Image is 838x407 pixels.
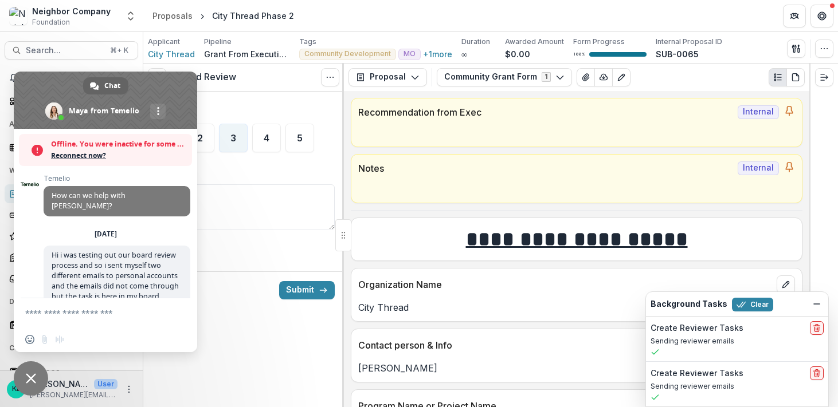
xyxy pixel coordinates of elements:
[148,7,197,24] a: Proposals
[358,105,733,119] p: Recommendation from Exec
[656,48,699,60] p: SUB-0065
[358,278,772,291] p: Organization Name
[423,49,452,59] button: +1more
[150,104,166,119] div: More channels
[5,184,138,203] a: Proposals
[23,365,129,377] div: Grantees
[9,167,122,175] span: Workflows
[297,133,303,143] span: 5
[12,385,21,393] div: Kerri Lopez-Howell
[5,339,138,357] button: Open Contacts
[230,133,236,143] span: 3
[9,7,28,25] img: Neighbor Company
[651,299,727,309] h2: Background Tasks
[351,154,802,203] a: NotesInternal
[95,231,117,238] div: [DATE]
[358,338,772,352] p: Contact person & Info
[204,48,290,60] p: Grant From Executive Director
[573,37,625,47] p: Form Progress
[810,5,833,27] button: Get Help
[9,120,122,128] span: Activity
[5,69,138,87] button: Notifications
[783,5,806,27] button: Partners
[810,297,824,311] button: Dismiss
[651,323,743,333] h2: Create Reviewer Tasks
[656,37,722,47] p: Internal Proposal ID
[732,298,773,311] button: Clear
[573,50,585,58] p: 100 %
[5,269,138,288] a: Grantee Reports
[651,381,824,392] p: Sending reviewer emails
[52,191,126,211] span: How can we help with [PERSON_NAME]?
[321,68,339,86] button: Options
[32,17,70,27] span: Foundation
[651,369,743,378] h2: Create Reviewer Tasks
[9,344,122,352] span: Contacts
[212,10,294,22] div: City Thread Phase 2
[358,301,795,314] p: City Thread
[769,68,787,86] button: Plaintext view
[404,50,416,58] span: MO
[51,150,186,161] span: Reconnect now?
[122,382,136,396] button: More
[358,161,733,175] p: Notes
[5,41,138,60] button: Search...
[32,5,111,17] div: Neighbor Company
[148,7,299,24] nav: breadcrumb
[30,378,89,390] p: [PERSON_NAME]
[461,48,467,60] p: ∞
[5,362,138,381] a: Grantees
[437,68,572,86] button: Community Grant Form1
[148,37,180,47] p: Applicant
[52,250,182,342] span: Hi i was testing out our board review process and so i sent myself two different emails to person...
[505,37,564,47] p: Awarded Amount
[44,175,190,183] span: Temelio
[358,361,795,375] p: [PERSON_NAME]
[94,379,118,389] p: User
[810,321,824,335] button: delete
[612,68,631,86] button: Edit as form
[348,68,427,86] button: Proposal
[83,77,128,94] div: Chat
[5,138,138,157] a: Tasks
[5,248,138,267] a: Payments
[25,308,160,318] textarea: Compose your message...
[5,315,138,334] a: Document Templates
[279,281,335,299] button: Submit
[5,206,138,224] a: Form Builder
[175,72,236,82] h3: Board Review
[651,336,824,346] p: Sending reviewer emails
[51,139,186,150] span: Offline. You were inactive for some time.
[299,37,316,47] p: Tags
[461,37,490,47] p: Duration
[9,298,122,306] span: Documents
[304,50,391,58] span: Community Development
[786,68,805,86] button: PDF view
[26,46,103,56] span: Search...
[30,390,118,400] p: [PERSON_NAME][EMAIL_ADDRESS][DOMAIN_NAME]
[104,77,120,94] span: Chat
[505,48,530,60] p: $0.00
[777,275,795,294] button: edit
[5,227,138,246] a: Reviewers
[5,161,138,180] button: Open Workflows
[577,68,595,86] button: View Attached Files
[123,5,139,27] button: Open entity switcher
[351,98,802,147] a: Recommendation from ExecInternal
[14,361,48,396] div: Close chat
[5,92,138,110] a: Dashboard
[5,293,138,311] button: Open Documents
[815,68,833,86] button: Expand right
[810,366,824,380] button: delete
[148,48,195,60] a: City Thread
[197,133,203,143] span: 2
[264,133,269,143] span: 4
[108,44,131,57] div: ⌘ + K
[152,10,193,22] div: Proposals
[5,115,138,133] button: Open Activity
[738,161,779,175] span: Internal
[25,335,34,344] span: Insert an emoji
[204,37,232,47] p: Pipeline
[738,105,779,119] span: Internal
